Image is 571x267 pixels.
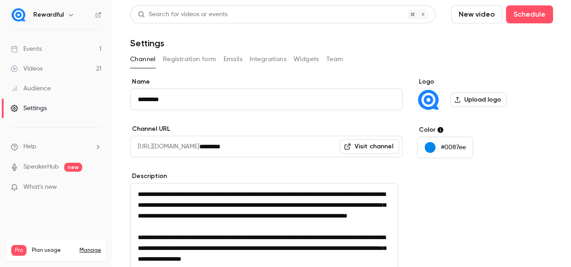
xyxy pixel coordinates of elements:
[11,64,43,73] div: Videos
[340,139,399,154] a: Visit channel
[417,77,553,111] section: Logo
[91,183,101,191] iframe: Noticeable Trigger
[23,162,59,172] a: SpeakerHub
[417,77,553,86] label: Logo
[417,89,439,111] img: Rewardful
[130,172,403,181] label: Description
[11,44,42,53] div: Events
[441,143,466,152] p: #0087ee
[130,136,199,157] span: [URL][DOMAIN_NAME]
[326,52,343,67] button: Team
[450,93,507,107] label: Upload logo
[11,245,26,256] span: Pro
[11,142,101,151] li: help-dropdown-opener
[64,163,82,172] span: new
[11,84,51,93] div: Audience
[417,125,553,134] label: Color
[33,10,64,19] h6: Rewardful
[451,5,502,23] button: New video
[23,182,57,192] span: What's new
[11,104,47,113] div: Settings
[294,52,319,67] button: Widgets
[506,5,553,23] button: Schedule
[130,77,403,86] label: Name
[11,8,26,22] img: Rewardful
[417,137,473,158] button: #0087ee
[163,52,216,67] button: Registration form
[32,247,74,254] span: Plan usage
[23,142,36,151] span: Help
[138,10,228,19] div: Search for videos or events
[79,247,101,254] a: Manage
[130,125,403,133] label: Channel URL
[224,52,242,67] button: Emails
[250,52,286,67] button: Integrations
[130,52,156,67] button: Channel
[130,38,164,49] h1: Settings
